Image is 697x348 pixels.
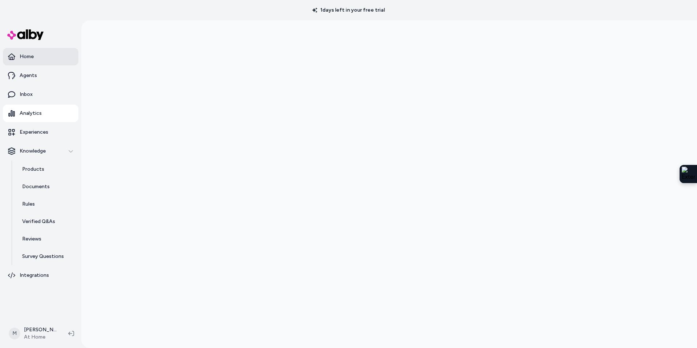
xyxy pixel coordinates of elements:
[308,7,389,14] p: 1 days left in your free trial
[15,248,78,265] a: Survey Questions
[20,147,46,155] p: Knowledge
[20,91,33,98] p: Inbox
[7,29,44,40] img: alby Logo
[3,142,78,160] button: Knowledge
[3,48,78,65] a: Home
[3,67,78,84] a: Agents
[20,110,42,117] p: Analytics
[20,72,37,79] p: Agents
[22,183,50,190] p: Documents
[22,166,44,173] p: Products
[3,267,78,284] a: Integrations
[20,272,49,279] p: Integrations
[24,326,57,333] p: [PERSON_NAME]
[15,161,78,178] a: Products
[3,86,78,103] a: Inbox
[22,218,55,225] p: Verified Q&As
[3,105,78,122] a: Analytics
[20,129,48,136] p: Experiences
[24,333,57,341] span: At Home
[4,322,62,345] button: M[PERSON_NAME]At Home
[20,53,34,60] p: Home
[15,230,78,248] a: Reviews
[9,328,20,339] span: M
[3,124,78,141] a: Experiences
[682,167,695,181] img: Extension Icon
[22,201,35,208] p: Rules
[22,235,41,243] p: Reviews
[22,253,64,260] p: Survey Questions
[15,195,78,213] a: Rules
[15,178,78,195] a: Documents
[15,213,78,230] a: Verified Q&As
